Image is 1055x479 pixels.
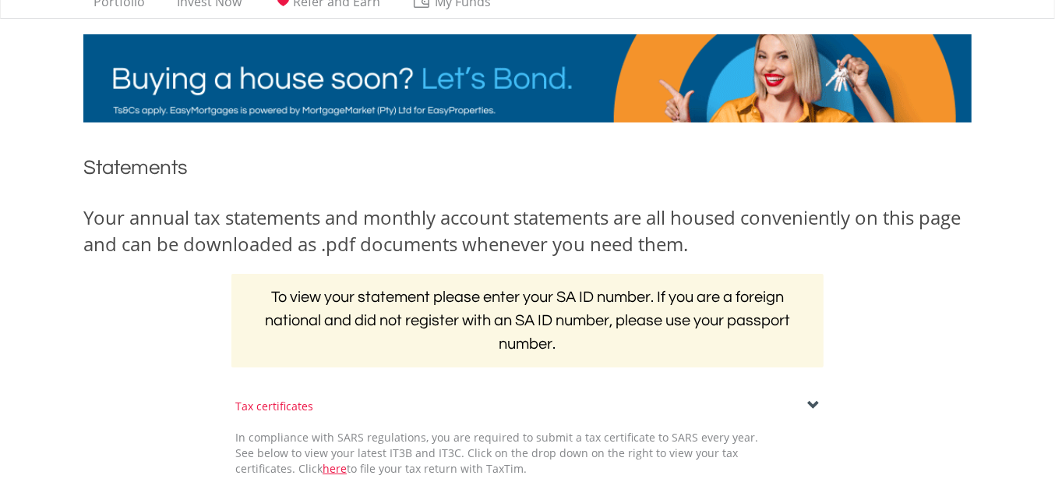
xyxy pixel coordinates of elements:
span: In compliance with SARS regulations, you are required to submit a tax certificate to SARS every y... [235,430,758,476]
a: here [323,461,347,476]
span: Statements [83,158,188,178]
span: Click to file your tax return with TaxTim. [298,461,527,476]
div: Your annual tax statements and monthly account statements are all housed conveniently on this pag... [83,204,972,258]
img: EasyMortage Promotion Banner [83,34,972,122]
h2: To view your statement please enter your SA ID number. If you are a foreign national and did not ... [231,274,824,367]
div: Tax certificates [235,399,820,414]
